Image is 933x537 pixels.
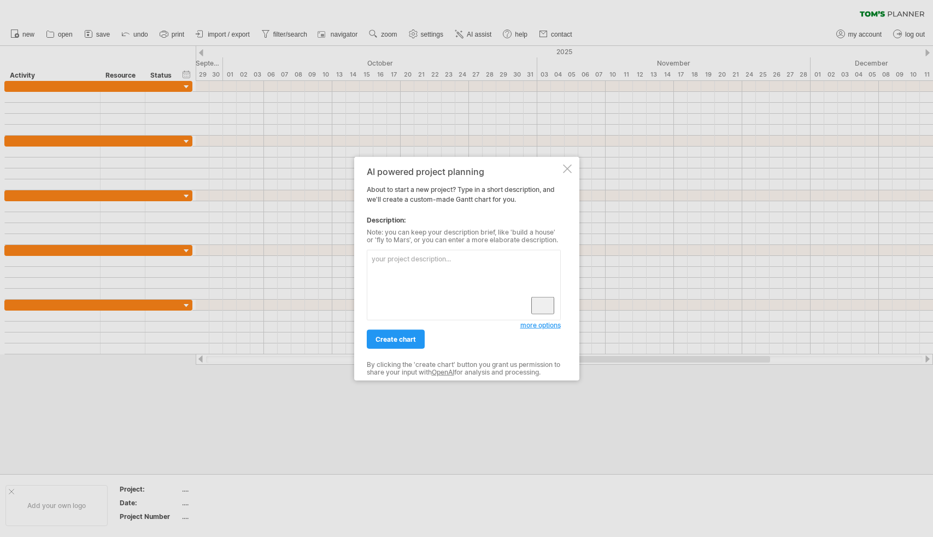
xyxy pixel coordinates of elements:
a: more options [520,320,561,330]
span: more options [520,321,561,329]
div: Description: [367,215,561,225]
div: About to start a new project? Type in a short description, and we'll create a custom-made Gantt c... [367,167,561,371]
textarea: To enrich screen reader interactions, please activate Accessibility in Grammarly extension settings [367,250,561,320]
div: By clicking the 'create chart' button you grant us permission to share your input with for analys... [367,361,561,377]
a: create chart [367,330,425,349]
div: AI powered project planning [367,167,561,177]
div: Note: you can keep your description brief, like 'build a house' or 'fly to Mars', or you can ente... [367,229,561,244]
a: OpenAI [432,368,454,376]
span: create chart [375,335,416,343]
